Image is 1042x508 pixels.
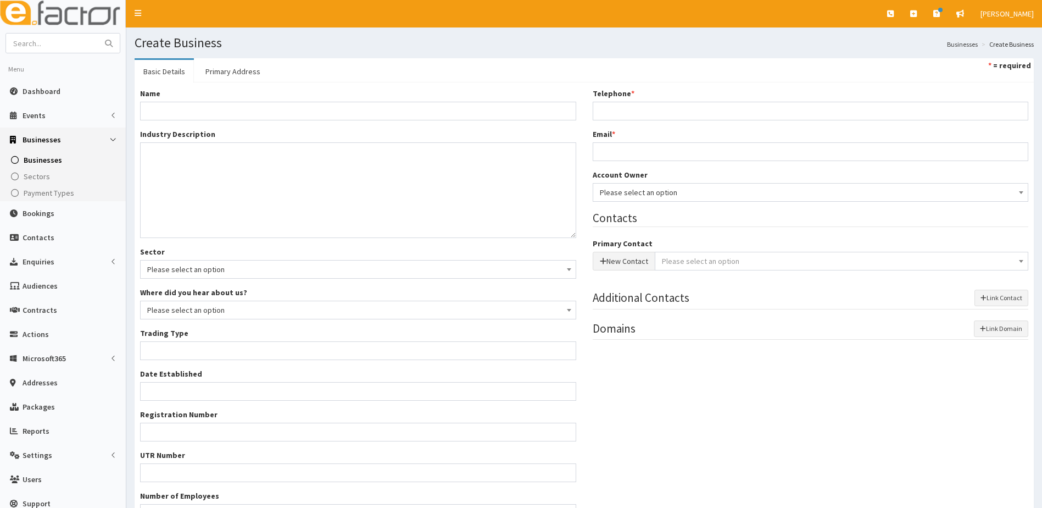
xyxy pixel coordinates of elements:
[3,152,126,168] a: Businesses
[23,208,54,218] span: Bookings
[974,290,1028,306] button: Link Contact
[593,88,634,99] label: Telephone
[947,40,978,49] a: Businesses
[23,426,49,436] span: Reports
[140,490,219,501] label: Number of Employees
[593,169,648,180] label: Account Owner
[979,40,1034,49] li: Create Business
[140,301,576,319] span: Please select an option
[593,129,615,140] label: Email
[3,168,126,185] a: Sectors
[23,329,49,339] span: Actions
[147,302,569,318] span: Please select an option
[23,233,54,242] span: Contacts
[593,210,1029,227] legend: Contacts
[147,262,569,277] span: Please select an option
[662,256,739,266] span: Please select an option
[23,378,58,388] span: Addresses
[593,290,1029,309] legend: Additional Contacts
[593,252,655,270] button: New Contact
[140,260,576,279] span: Please select an option
[135,36,1034,50] h1: Create Business
[23,135,61,145] span: Businesses
[23,474,42,484] span: Users
[593,321,1029,340] legend: Domains
[23,305,57,315] span: Contracts
[23,281,58,291] span: Audiences
[23,257,54,267] span: Enquiries
[140,287,247,298] label: Where did you hear about us?
[600,185,1022,200] span: Please select an option
[135,60,194,83] a: Basic Details
[23,402,55,412] span: Packages
[140,328,188,339] label: Trading Type
[140,368,202,379] label: Date Established
[593,183,1029,202] span: Please select an option
[6,34,98,53] input: Search...
[23,450,52,460] span: Settings
[24,188,74,198] span: Payment Types
[140,450,185,461] label: UTR Number
[593,238,653,249] label: Primary Contact
[140,246,165,257] label: Sector
[3,185,126,201] a: Payment Types
[993,60,1031,70] strong: = required
[23,86,60,96] span: Dashboard
[974,321,1028,337] button: Link Domain
[140,129,215,140] label: Industry Description
[24,155,62,165] span: Businesses
[140,88,160,99] label: Name
[197,60,269,83] a: Primary Address
[23,354,66,363] span: Microsoft365
[23,111,46,120] span: Events
[980,9,1034,19] span: [PERSON_NAME]
[24,172,50,181] span: Sectors
[140,409,218,420] label: Registration Number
